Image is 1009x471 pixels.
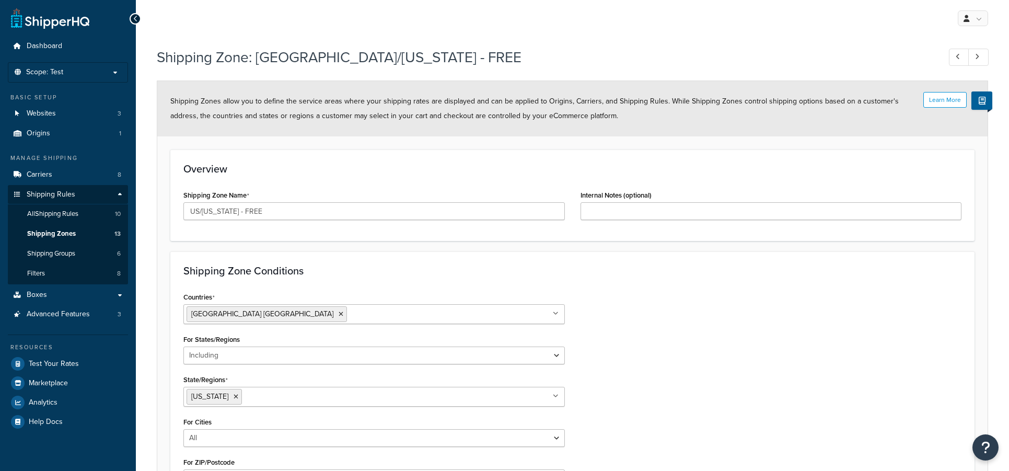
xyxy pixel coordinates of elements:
[8,305,128,324] a: Advanced Features3
[8,264,128,283] li: Filters
[8,165,128,185] a: Carriers8
[183,458,235,466] label: For ZIP/Postcode
[183,418,212,426] label: For Cities
[8,244,128,263] li: Shipping Groups
[115,210,121,219] span: 10
[971,91,992,110] button: Show Help Docs
[29,379,68,388] span: Marketplace
[8,185,128,284] li: Shipping Rules
[8,354,128,373] a: Test Your Rates
[191,308,333,319] span: [GEOGRAPHIC_DATA] [GEOGRAPHIC_DATA]
[170,96,899,121] span: Shipping Zones allow you to define the service areas where your shipping rates are displayed and ...
[27,170,52,179] span: Carriers
[8,224,128,244] li: Shipping Zones
[8,393,128,412] a: Analytics
[8,224,128,244] a: Shipping Zones13
[972,434,999,461] button: Open Resource Center
[117,269,121,278] span: 8
[923,92,967,108] button: Learn More
[8,185,128,204] a: Shipping Rules
[117,249,121,258] span: 6
[8,285,128,305] a: Boxes
[8,154,128,163] div: Manage Shipping
[118,170,121,179] span: 8
[8,124,128,143] li: Origins
[27,310,90,319] span: Advanced Features
[27,269,45,278] span: Filters
[114,229,121,238] span: 13
[118,310,121,319] span: 3
[27,291,47,300] span: Boxes
[8,165,128,185] li: Carriers
[191,391,228,402] span: [US_STATE]
[8,37,128,56] a: Dashboard
[8,264,128,283] a: Filters8
[8,104,128,123] a: Websites3
[27,229,76,238] span: Shipping Zones
[8,124,128,143] a: Origins1
[118,109,121,118] span: 3
[949,49,969,66] a: Previous Record
[183,163,961,175] h3: Overview
[27,249,75,258] span: Shipping Groups
[183,293,215,302] label: Countries
[8,244,128,263] a: Shipping Groups6
[968,49,989,66] a: Next Record
[581,191,652,199] label: Internal Notes (optional)
[8,104,128,123] li: Websites
[29,398,57,407] span: Analytics
[27,109,56,118] span: Websites
[8,93,128,102] div: Basic Setup
[157,47,930,67] h1: Shipping Zone: [GEOGRAPHIC_DATA]/[US_STATE] - FREE
[183,336,240,343] label: For States/Regions
[8,204,128,224] a: AllShipping Rules10
[119,129,121,138] span: 1
[183,265,961,277] h3: Shipping Zone Conditions
[29,360,79,369] span: Test Your Rates
[29,418,63,427] span: Help Docs
[183,191,249,200] label: Shipping Zone Name
[8,305,128,324] li: Advanced Features
[8,343,128,352] div: Resources
[26,68,63,77] span: Scope: Test
[27,210,78,219] span: All Shipping Rules
[27,42,62,51] span: Dashboard
[27,129,50,138] span: Origins
[8,374,128,393] a: Marketplace
[183,376,228,384] label: State/Regions
[27,190,75,199] span: Shipping Rules
[8,412,128,431] a: Help Docs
